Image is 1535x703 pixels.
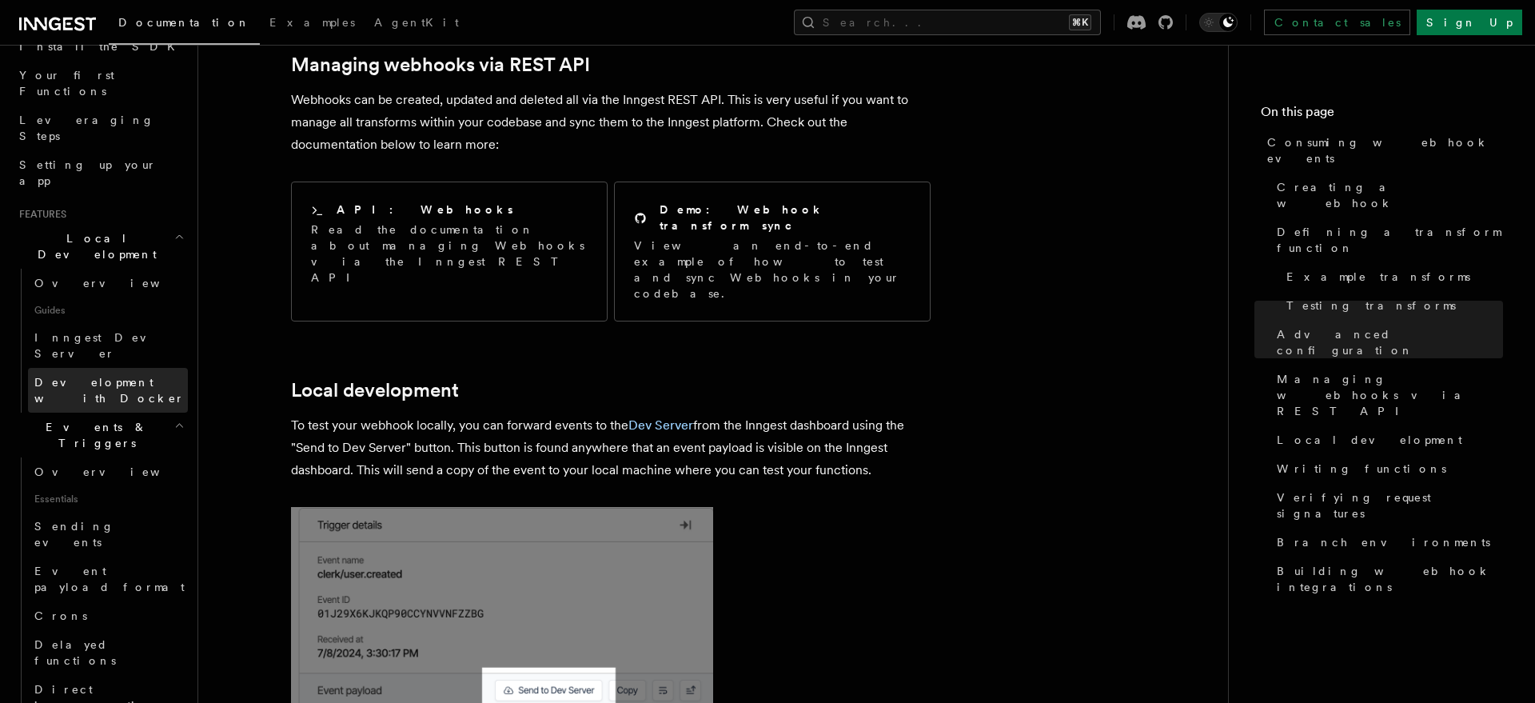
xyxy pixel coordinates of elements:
[19,40,185,53] span: Install the SDK
[34,376,185,405] span: Development with Docker
[13,208,66,221] span: Features
[794,10,1101,35] button: Search...⌘K
[291,54,590,76] a: Managing webhooks via REST API
[1277,489,1503,521] span: Verifying request signatures
[1277,563,1503,595] span: Building webhook integrations
[34,520,114,549] span: Sending events
[28,298,188,323] span: Guides
[634,238,911,302] p: View an end-to-end example of how to test and sync Webhooks in your codebase.
[13,269,188,413] div: Local Development
[1270,454,1503,483] a: Writing functions
[1280,262,1503,291] a: Example transforms
[1270,557,1503,601] a: Building webhook integrations
[34,277,199,290] span: Overview
[660,202,911,234] h2: Demo: Webhook transform sync
[34,465,199,478] span: Overview
[28,601,188,630] a: Crons
[1270,425,1503,454] a: Local development
[1270,173,1503,218] a: Creating a webhook
[1270,320,1503,365] a: Advanced configuration
[13,230,174,262] span: Local Development
[19,69,114,98] span: Your first Functions
[13,150,188,195] a: Setting up your app
[1267,134,1503,166] span: Consuming webhook events
[260,5,365,43] a: Examples
[374,16,459,29] span: AgentKit
[1069,14,1091,30] kbd: ⌘K
[1261,102,1503,128] h4: On this page
[1277,179,1503,211] span: Creating a webhook
[1277,461,1446,477] span: Writing functions
[34,609,87,622] span: Crons
[1270,365,1503,425] a: Managing webhooks via REST API
[1270,483,1503,528] a: Verifying request signatures
[337,202,513,218] h2: API: Webhooks
[118,16,250,29] span: Documentation
[628,417,693,433] a: Dev Server
[291,414,931,481] p: To test your webhook locally, you can forward events to the from the Inngest dashboard using the ...
[28,630,188,675] a: Delayed functions
[34,638,116,667] span: Delayed functions
[109,5,260,45] a: Documentation
[614,182,931,322] a: Demo: Webhook transform syncView an end-to-end example of how to test and sync Webhooks in your c...
[28,486,188,512] span: Essentials
[19,114,154,142] span: Leveraging Steps
[1286,269,1470,285] span: Example transforms
[13,32,188,61] a: Install the SDK
[1286,298,1456,314] span: Testing transforms
[1270,218,1503,262] a: Defining a transform function
[34,565,185,593] span: Event payload format
[269,16,355,29] span: Examples
[291,379,459,401] a: Local development
[1280,291,1503,320] a: Testing transforms
[28,457,188,486] a: Overview
[291,89,931,156] p: Webhooks can be created, updated and deleted all via the Inngest REST API. This is very useful if...
[28,557,188,601] a: Event payload format
[1277,326,1503,358] span: Advanced configuration
[1264,10,1410,35] a: Contact sales
[291,182,608,322] a: API: WebhooksRead the documentation about managing Webhooks via the Inngest REST API
[13,419,174,451] span: Events & Triggers
[28,512,188,557] a: Sending events
[13,413,188,457] button: Events & Triggers
[13,224,188,269] button: Local Development
[1277,534,1490,550] span: Branch environments
[1277,224,1503,256] span: Defining a transform function
[1199,13,1238,32] button: Toggle dark mode
[1277,432,1462,448] span: Local development
[28,323,188,368] a: Inngest Dev Server
[19,158,157,187] span: Setting up your app
[1261,128,1503,173] a: Consuming webhook events
[13,106,188,150] a: Leveraging Steps
[34,331,171,360] span: Inngest Dev Server
[1417,10,1522,35] a: Sign Up
[365,5,468,43] a: AgentKit
[13,61,188,106] a: Your first Functions
[311,222,588,286] p: Read the documentation about managing Webhooks via the Inngest REST API
[28,368,188,413] a: Development with Docker
[1270,528,1503,557] a: Branch environments
[28,269,188,298] a: Overview
[1277,371,1503,419] span: Managing webhooks via REST API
